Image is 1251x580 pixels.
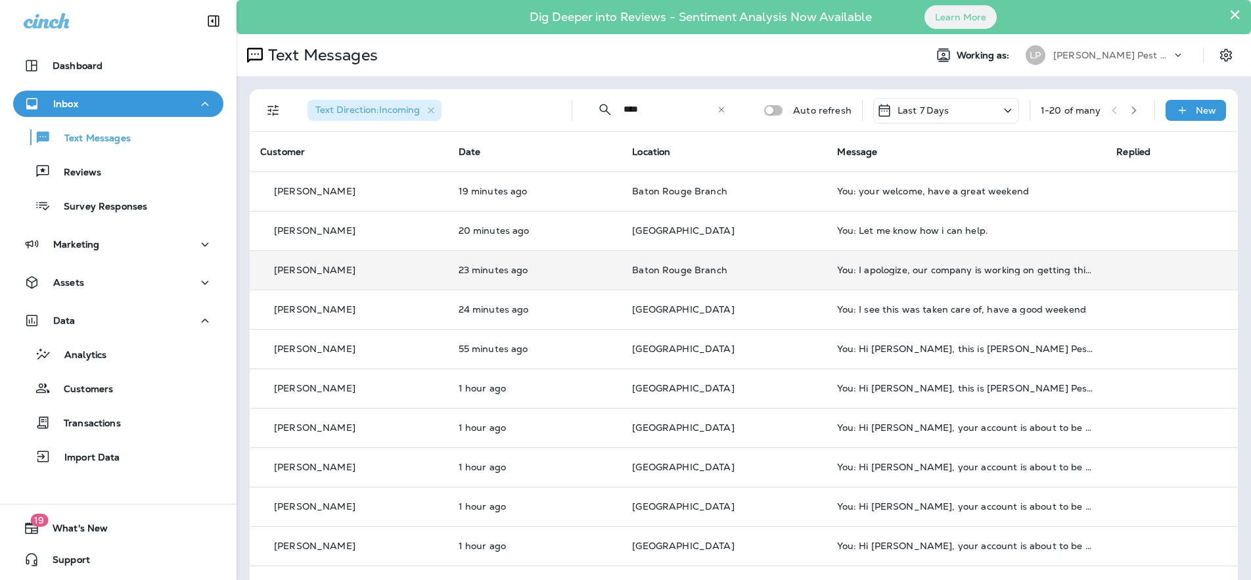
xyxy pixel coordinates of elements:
p: [PERSON_NAME] [274,344,355,354]
p: Sep 26, 2025 02:21 PM [459,225,612,236]
p: [PERSON_NAME] [274,383,355,393]
button: Filters [260,97,286,123]
p: Reviews [51,167,101,179]
button: Data [13,307,223,334]
p: [PERSON_NAME] [274,541,355,551]
span: Date [459,146,481,158]
p: [PERSON_NAME] [274,422,355,433]
button: Collapse Sidebar [195,8,232,34]
p: [PERSON_NAME] [274,304,355,315]
div: LP [1026,45,1045,65]
p: Sep 26, 2025 02:18 PM [459,265,612,275]
p: [PERSON_NAME] [274,462,355,472]
button: Transactions [13,409,223,436]
p: Sep 26, 2025 01:20 PM [459,462,612,472]
p: Sep 26, 2025 01:26 PM [459,383,612,393]
div: You: I apologize, our company is working on getting this issue fixed. I do see your account is al... [837,265,1095,275]
p: Assets [53,277,84,288]
span: [GEOGRAPHIC_DATA] [632,501,734,512]
button: Analytics [13,340,223,368]
p: New [1196,105,1216,116]
p: [PERSON_NAME] Pest Control [1053,50,1171,60]
span: Text Direction : Incoming [315,104,420,116]
span: Baton Rouge Branch [632,264,727,276]
span: Support [39,554,90,570]
p: Sep 26, 2025 02:17 PM [459,304,612,315]
button: Collapse Search [592,97,618,123]
p: Dashboard [53,60,102,71]
p: Inbox [53,99,78,109]
p: Sep 26, 2025 01:20 PM [459,541,612,551]
div: You: Hi Aretha, your account is about to be placed into collections due to an unpaid balance of $... [837,422,1095,433]
span: [GEOGRAPHIC_DATA] [632,303,734,315]
p: Last 7 Days [898,105,949,116]
p: Transactions [51,418,121,430]
div: You: Hi Naomi, your account is about to be placed into collections due to an unpaid balance of $1... [837,501,1095,512]
button: Assets [13,269,223,296]
button: Import Data [13,443,223,470]
span: What's New [39,523,108,539]
p: Dig Deeper into Reviews - Sentiment Analysis Now Available [491,15,910,19]
span: [GEOGRAPHIC_DATA] [632,461,734,473]
button: Text Messages [13,123,223,151]
p: Text Messages [263,45,378,65]
div: You: Let me know how i can help. [837,225,1095,236]
span: Replied [1116,146,1150,158]
span: Baton Rouge Branch [632,185,727,197]
span: [GEOGRAPHIC_DATA] [632,382,734,394]
p: Analytics [51,349,106,362]
p: Sep 26, 2025 01:20 PM [459,501,612,512]
p: [PERSON_NAME] [274,265,355,275]
span: Working as: [957,50,1012,61]
div: You: Hi Shaud, this is LaJaunie's Pest Control! 👋 Just a friendly reminder that your account curr... [837,344,1095,354]
p: [PERSON_NAME] [274,225,355,236]
div: 1 - 20 of many [1041,105,1101,116]
button: Inbox [13,91,223,117]
button: Dashboard [13,53,223,79]
div: You: Hi Corey, your account is about to be placed into collections due to an unpaid balance of $1... [837,462,1095,472]
p: Customers [51,384,113,396]
p: Sep 26, 2025 01:46 PM [459,344,612,354]
button: Marketing [13,231,223,257]
div: You: Hi Classie, this is LaJaunie's Pest Control! 👋 Just a friendly reminder that your account cu... [837,383,1095,393]
span: Customer [260,146,305,158]
button: Reviews [13,158,223,185]
button: Settings [1214,43,1238,67]
p: Data [53,315,76,326]
span: [GEOGRAPHIC_DATA] [632,343,734,355]
span: Location [632,146,670,158]
span: [GEOGRAPHIC_DATA] [632,225,734,236]
button: Close [1229,4,1241,25]
p: Sep 26, 2025 02:22 PM [459,186,612,196]
button: Survey Responses [13,192,223,219]
button: Customers [13,374,223,402]
button: Learn More [924,5,997,29]
span: 19 [30,514,48,527]
span: [GEOGRAPHIC_DATA] [632,422,734,434]
p: Import Data [51,452,120,464]
span: Message [837,146,877,158]
p: Auto refresh [793,105,852,116]
p: Text Messages [51,133,131,145]
p: [PERSON_NAME] [274,501,355,512]
p: Marketing [53,239,99,250]
div: Text Direction:Incoming [307,100,442,121]
div: You: your welcome, have a great weekend [837,186,1095,196]
div: You: I see this was taken care of, have a good weekend [837,304,1095,315]
button: Support [13,547,223,573]
p: Sep 26, 2025 01:20 PM [459,422,612,433]
span: [GEOGRAPHIC_DATA] [632,540,734,552]
div: You: Hi DeElla, your account is about to be placed into collections due to an unpaid balance of $... [837,541,1095,551]
p: Survey Responses [51,201,147,213]
p: [PERSON_NAME] [274,186,355,196]
button: 19What's New [13,515,223,541]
